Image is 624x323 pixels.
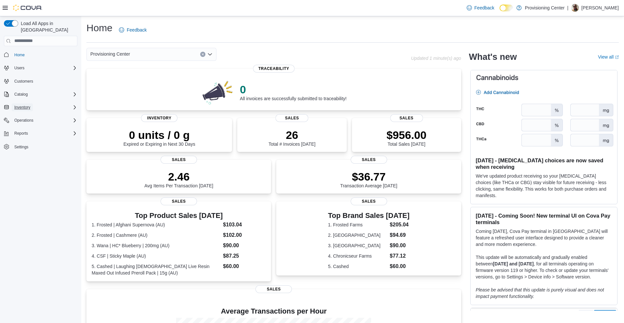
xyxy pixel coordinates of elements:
[14,118,33,123] span: Operations
[86,21,112,34] h1: Home
[12,103,33,111] button: Inventory
[223,231,266,239] dd: $102.00
[12,103,77,111] span: Inventory
[253,65,294,73] span: Traceability
[476,212,612,225] h3: [DATE] - Coming Soon! New terminal UI on Cova Pay terminals
[390,231,409,239] dd: $94.69
[12,51,27,59] a: Home
[340,170,397,183] p: $36.77
[476,173,612,199] p: We've updated product receiving so your [MEDICAL_DATA] choices (like THCa or CBG) stay visible fo...
[1,103,80,112] button: Inventory
[340,170,397,188] div: Transaction Average [DATE]
[476,157,612,170] h3: [DATE] - [MEDICAL_DATA] choices are now saved when receiving
[207,52,213,57] button: Open list of options
[351,156,387,164] span: Sales
[223,262,266,270] dd: $60.00
[12,116,77,124] span: Operations
[525,4,565,12] p: Provisioning Center
[12,77,36,85] a: Customers
[386,128,426,147] div: Total Sales [DATE]
[615,55,619,59] svg: External link
[141,114,177,122] span: Inventory
[390,114,423,122] span: Sales
[476,228,612,248] p: Coming [DATE], Cova Pay terminal in [GEOGRAPHIC_DATA] will feature a refreshed user interface des...
[223,252,266,260] dd: $87.25
[223,242,266,249] dd: $90.00
[500,5,513,11] input: Dark Mode
[390,252,409,260] dd: $77.12
[12,143,31,151] a: Settings
[328,222,387,228] dt: 1. Frosted Farms
[328,232,387,238] dt: 2. [GEOGRAPHIC_DATA]
[567,4,568,12] p: |
[14,92,28,97] span: Catalog
[144,170,213,188] div: Avg Items Per Transaction [DATE]
[92,222,220,228] dt: 1. Frosted | Afghani Supernova (AU)
[12,64,27,72] button: Users
[14,144,28,150] span: Settings
[1,50,80,60] button: Home
[390,262,409,270] dd: $60.00
[351,197,387,205] span: Sales
[116,23,149,36] a: Feedback
[268,128,315,147] div: Total # Invoices [DATE]
[328,242,387,249] dt: 3. [GEOGRAPHIC_DATA]
[12,129,77,137] span: Reports
[123,128,195,141] p: 0 units / 0 g
[144,170,213,183] p: 2.46
[18,20,77,33] span: Load All Apps in [GEOGRAPHIC_DATA]
[500,11,500,12] span: Dark Mode
[386,128,426,141] p: $956.00
[1,116,80,125] button: Operations
[12,90,77,98] span: Catalog
[14,131,28,136] span: Reports
[200,52,205,57] button: Clear input
[1,63,80,73] button: Users
[12,116,36,124] button: Operations
[12,90,30,98] button: Catalog
[14,79,33,84] span: Customers
[14,65,24,71] span: Users
[276,114,308,122] span: Sales
[240,83,346,101] div: All invoices are successfully submitted to traceability!
[12,51,77,59] span: Home
[223,221,266,229] dd: $103.04
[4,47,77,168] nav: Complex example
[92,307,456,315] h4: Average Transactions per Hour
[240,83,346,96] p: 0
[493,261,534,266] strong: [DATE] and [DATE]
[12,64,77,72] span: Users
[598,54,619,60] a: View allExternal link
[474,5,494,11] span: Feedback
[476,254,612,280] p: This update will be automatically and gradually enabled between , for all terminals operating on ...
[90,50,130,58] span: Provisioning Center
[13,5,42,11] img: Cova
[390,221,409,229] dd: $205.04
[255,285,292,293] span: Sales
[411,56,461,61] p: Updated 1 minute(s) ago
[476,287,604,299] em: Please be advised that this update is purely visual and does not impact payment functionality.
[328,263,387,270] dt: 5. Cashed
[571,4,579,12] div: Mike Kaspar
[123,128,195,147] div: Expired or Expiring in Next 30 Days
[328,212,409,220] h3: Top Brand Sales [DATE]
[1,90,80,99] button: Catalog
[464,1,497,14] a: Feedback
[1,76,80,86] button: Customers
[1,129,80,138] button: Reports
[14,105,30,110] span: Inventory
[328,253,387,259] dt: 4. Chronicseur Farms
[127,27,147,33] span: Feedback
[268,128,315,141] p: 26
[201,79,235,105] img: 0
[469,52,517,62] h2: What's new
[92,263,220,276] dt: 5. Cashed | Laughing [DEMOGRAPHIC_DATA] Live Resin Maxed Out Infused Preroll Pack | 15g (AU)
[161,197,197,205] span: Sales
[14,52,25,58] span: Home
[12,129,31,137] button: Reports
[581,4,619,12] p: [PERSON_NAME]
[92,253,220,259] dt: 4. CSF | Sticky Maple (AU)
[390,242,409,249] dd: $90.00
[92,232,220,238] dt: 2. Frosted | Cashmere (AU)
[161,156,197,164] span: Sales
